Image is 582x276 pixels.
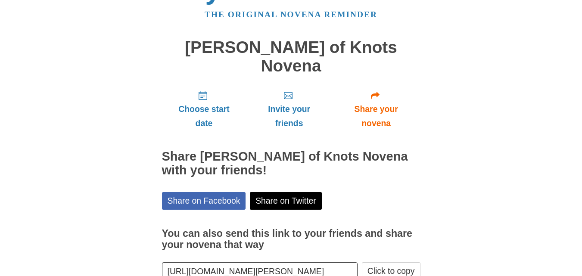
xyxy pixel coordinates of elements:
a: Choose start date [162,84,246,135]
span: Share your novena [341,102,412,130]
h2: Share [PERSON_NAME] of Knots Novena with your friends! [162,150,420,177]
a: Invite your friends [246,84,332,135]
a: Share on Twitter [250,192,322,210]
a: The original novena reminder [205,10,377,19]
span: Choose start date [171,102,238,130]
a: Share your novena [332,84,420,135]
a: Share on Facebook [162,192,246,210]
span: Invite your friends [255,102,323,130]
h3: You can also send this link to your friends and share your novena that way [162,228,420,250]
h1: [PERSON_NAME] of Knots Novena [162,38,420,75]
